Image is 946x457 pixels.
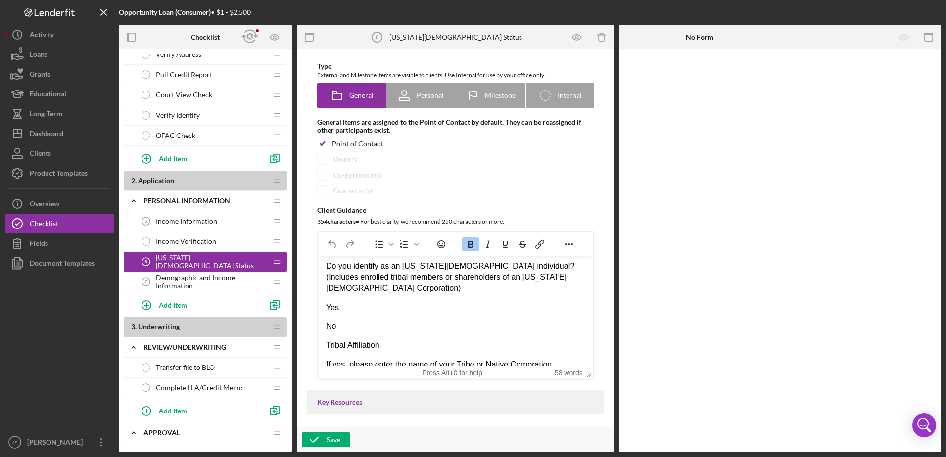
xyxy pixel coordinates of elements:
[317,70,594,80] div: External and Milestone items are visible to clients. Use Internal for use by your office only.
[156,384,243,392] span: Complete LLA/Credit Memo
[5,432,114,452] button: JS[PERSON_NAME]
[156,217,217,225] span: Income Information
[143,197,267,205] div: Personal Information
[30,104,62,126] div: Long-Term
[479,237,496,251] button: Italic
[8,84,267,95] p: Tribal Affiliation
[30,214,58,236] div: Checklist
[396,237,421,251] div: Numbered list
[5,143,114,163] button: Clients
[134,401,262,420] button: Add Item
[30,25,54,47] div: Activity
[5,124,114,143] button: Dashboard
[156,237,216,245] span: Income Verification
[138,176,174,184] span: Application
[134,148,262,168] button: Add Item
[30,45,47,67] div: Loans
[8,46,267,57] p: Yes
[332,140,383,148] div: Point of Contact
[389,33,522,41] div: [US_STATE][DEMOGRAPHIC_DATA] Status
[30,233,48,256] div: Fields
[264,26,286,48] button: Preview as
[8,103,267,114] p: If yes, please enter the name of your Tribe or Native Corporation.
[317,62,594,70] div: Type
[145,279,147,284] tspan: 7
[5,214,114,233] button: Checklist
[317,118,594,134] div: General items are assigned to the Point of Contact by default. They can be reassigned if other pa...
[156,91,212,99] span: Court View Check
[317,398,594,406] div: Key Resources
[156,111,200,119] span: Verify Identify
[409,369,496,377] div: Press Alt+0 for help
[143,429,267,437] div: Approval
[5,25,114,45] button: Activity
[30,84,66,106] div: Educational
[30,163,88,185] div: Product Templates
[558,91,582,99] span: Internal
[30,194,59,216] div: Overview
[5,233,114,253] button: Fields
[5,64,114,84] button: Grants
[302,432,350,447] button: Save
[686,33,713,41] b: No Form
[912,413,936,437] div: Open Intercom Messenger
[5,104,114,124] button: Long-Term
[349,91,374,99] span: General
[143,343,267,351] div: Review/Underwriting
[145,259,147,264] tspan: 6
[555,369,583,377] button: 58 words
[156,50,201,58] span: Verify Address
[25,432,89,455] div: [PERSON_NAME]
[327,432,340,447] div: Save
[371,237,395,251] div: Bullet list
[156,254,267,270] span: [US_STATE][DEMOGRAPHIC_DATA] Status
[138,322,180,331] span: Underwriting
[417,91,444,99] span: Personal
[341,237,358,251] button: Redo
[375,34,378,40] tspan: 6
[30,253,95,275] div: Document Templates
[159,401,187,420] div: Add Item
[5,194,114,214] button: Overview
[134,295,262,315] button: Add Item
[583,366,593,379] div: Press the Up and Down arrow keys to resize the editor.
[30,143,51,166] div: Clients
[317,218,359,225] b: 354 character s •
[5,45,114,64] button: Loans
[159,295,187,314] div: Add Item
[30,64,50,87] div: Grants
[30,124,63,146] div: Dashboard
[156,132,195,139] span: OFAC Check
[317,217,594,227] div: For best clarity, we recommend 250 characters or more.
[317,206,594,214] div: Client Guidance
[333,187,372,195] div: Guarantor(s)
[561,237,577,251] button: Reveal or hide additional toolbar items
[318,256,593,366] iframe: Rich Text Area
[462,237,479,251] button: Bold
[5,84,114,104] button: Educational
[8,5,267,38] p: Do you identify as an [US_STATE][DEMOGRAPHIC_DATA] individual? (Includes enrolled tribal members ...
[131,322,137,331] span: 3 .
[5,253,114,273] button: Document Templates
[333,171,381,179] div: Co-Borrower(s)
[531,237,548,251] button: Insert/edit link
[159,149,187,168] div: Add Item
[497,237,514,251] button: Underline
[119,8,251,16] div: • $1 - $2,500
[333,155,357,163] div: Owners
[156,274,267,290] span: Demographic and Income Information
[5,163,114,183] button: Product Templates
[119,8,211,16] b: Opportunity Loan (Consumer)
